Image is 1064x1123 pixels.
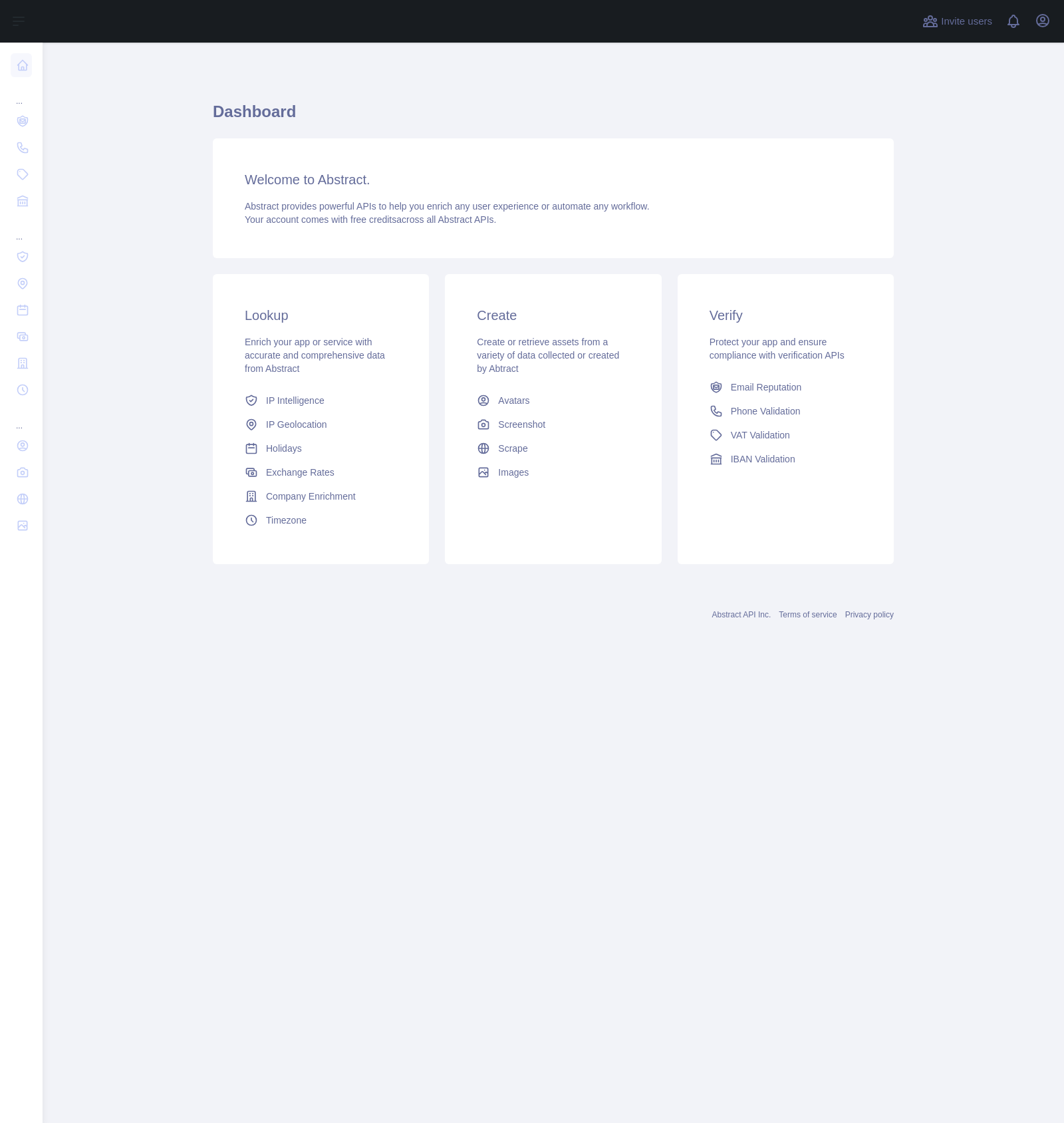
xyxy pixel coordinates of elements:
span: IP Geolocation [266,418,327,431]
span: Company Enrichment [266,490,356,503]
a: Holidays [239,436,402,460]
span: Phone Validation [731,404,801,418]
span: Images [498,466,529,479]
span: IP Intelligence [266,394,325,407]
h3: Lookup [245,306,397,325]
span: Email Reputation [731,381,802,394]
a: Abstract API Inc. [712,610,771,619]
a: Company Enrichment [239,484,402,508]
a: Images [471,460,634,484]
div: ... [11,216,32,242]
h1: Dashboard [213,101,894,133]
a: Scrape [471,436,634,460]
div: ... [11,80,32,106]
a: VAT Validation [704,423,867,447]
h3: Welcome to Abstract. [245,170,862,189]
span: Avatars [498,394,529,407]
span: Protect your app and ensure compliance with verification APIs [710,337,845,361]
span: Timezone [266,514,307,527]
a: Terms of service [779,610,837,619]
span: Enrich your app or service with accurate and comprehensive data from Abstract [245,337,385,374]
span: Screenshot [498,418,545,431]
a: Avatars [471,389,634,412]
a: IP Geolocation [239,412,402,436]
span: VAT Validation [731,428,790,442]
span: Invite users [941,14,992,29]
span: Create or retrieve assets from a variety of data collected or created by Abtract [477,337,619,374]
a: Email Reputation [704,375,867,399]
a: Phone Validation [704,399,867,423]
h3: Create [477,306,629,325]
a: IP Intelligence [239,389,402,412]
button: Invite users [920,11,995,32]
span: Abstract provides powerful APIs to help you enrich any user experience or automate any workflow. [245,201,650,212]
span: Your account comes with across all Abstract APIs. [245,214,496,225]
span: IBAN Validation [731,452,795,466]
a: IBAN Validation [704,447,867,471]
a: Privacy policy [845,610,894,619]
span: Exchange Rates [266,466,334,479]
a: Timezone [239,508,402,532]
span: Scrape [498,442,527,455]
a: Exchange Rates [239,460,402,484]
a: Screenshot [471,412,634,436]
div: ... [11,404,32,431]
span: free credits [350,214,396,225]
h3: Verify [710,306,862,325]
span: Holidays [266,442,302,455]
